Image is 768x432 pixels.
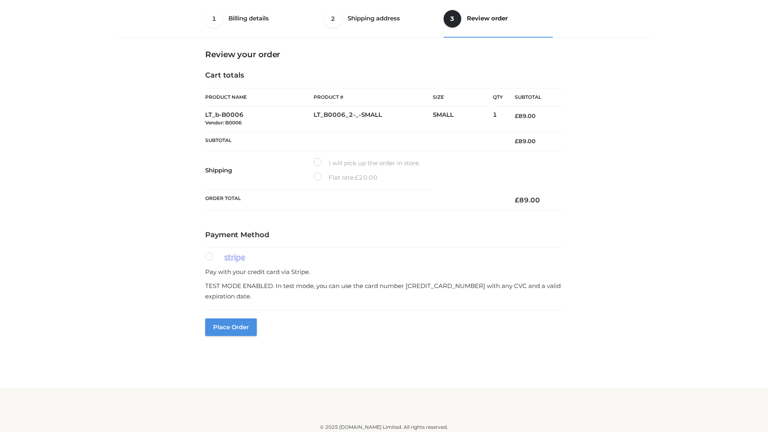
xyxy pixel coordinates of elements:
p: TEST MODE ENABLED. In test mode, you can use the card number [CREDIT_CARD_NUMBER] with any CVC an... [205,281,563,301]
label: Flat rate: [314,172,378,183]
td: 1 [493,106,503,132]
th: Subtotal [205,131,503,151]
bdi: 20.00 [355,174,378,181]
h4: Cart totals [205,71,563,80]
span: £ [515,196,519,204]
button: Place order [205,318,257,336]
th: Size [433,88,489,106]
label: I will pick up the order in store. [314,158,420,168]
h4: Payment Method [205,231,563,240]
th: Qty [493,88,503,106]
div: © 2025 [DOMAIN_NAME] Limited. All rights reserved. [119,423,649,431]
th: Product # [314,88,433,106]
p: Pay with your credit card via Stripe. [205,267,563,277]
span: £ [355,174,359,181]
td: LT_b-B0006 [205,106,314,132]
td: LT_B0006_2-_-SMALL [314,106,433,132]
span: £ [515,138,518,145]
bdi: 89.00 [515,196,540,204]
small: Vendor: B0006 [205,120,242,126]
td: SMALL [433,106,493,132]
bdi: 89.00 [515,138,536,145]
h3: Review your order [205,50,563,59]
th: Shipping [205,151,314,190]
bdi: 89.00 [515,112,536,120]
span: £ [515,112,518,120]
th: Order Total [205,190,503,211]
th: Product Name [205,88,314,106]
th: Subtotal [503,88,563,106]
